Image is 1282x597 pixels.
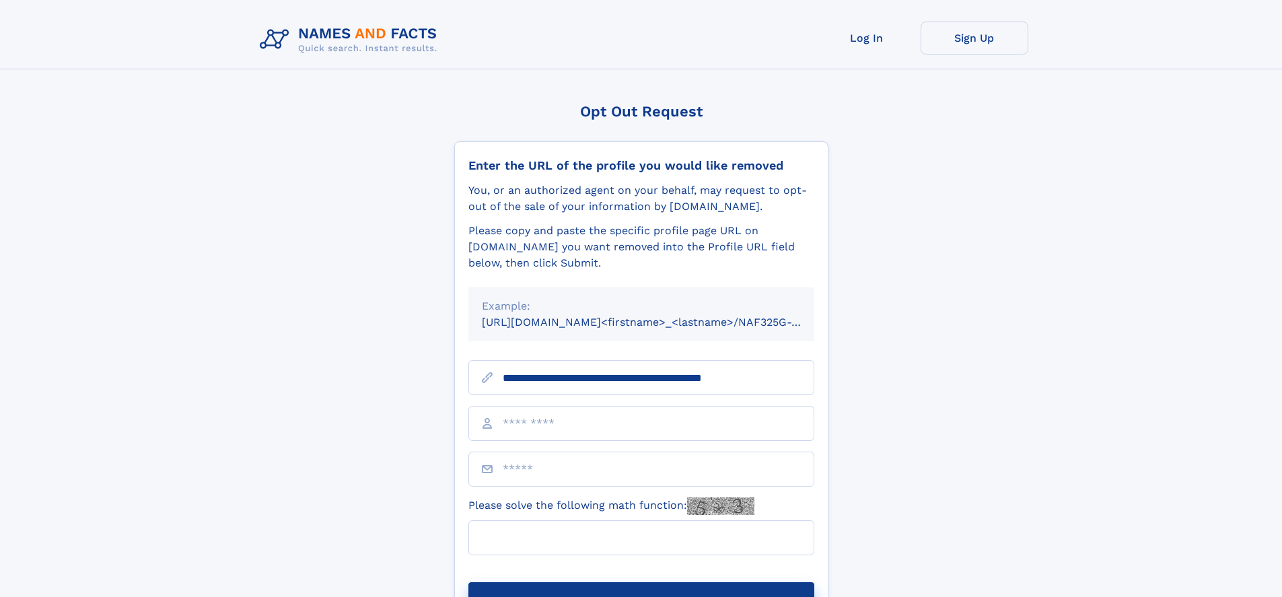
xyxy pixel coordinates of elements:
div: Opt Out Request [454,103,828,120]
div: Please copy and paste the specific profile page URL on [DOMAIN_NAME] you want removed into the Pr... [468,223,814,271]
img: Logo Names and Facts [254,22,448,58]
div: You, or an authorized agent on your behalf, may request to opt-out of the sale of your informatio... [468,182,814,215]
label: Please solve the following math function: [468,497,754,515]
a: Sign Up [921,22,1028,55]
div: Example: [482,298,801,314]
small: [URL][DOMAIN_NAME]<firstname>_<lastname>/NAF325G-xxxxxxxx [482,316,840,328]
div: Enter the URL of the profile you would like removed [468,158,814,173]
a: Log In [813,22,921,55]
